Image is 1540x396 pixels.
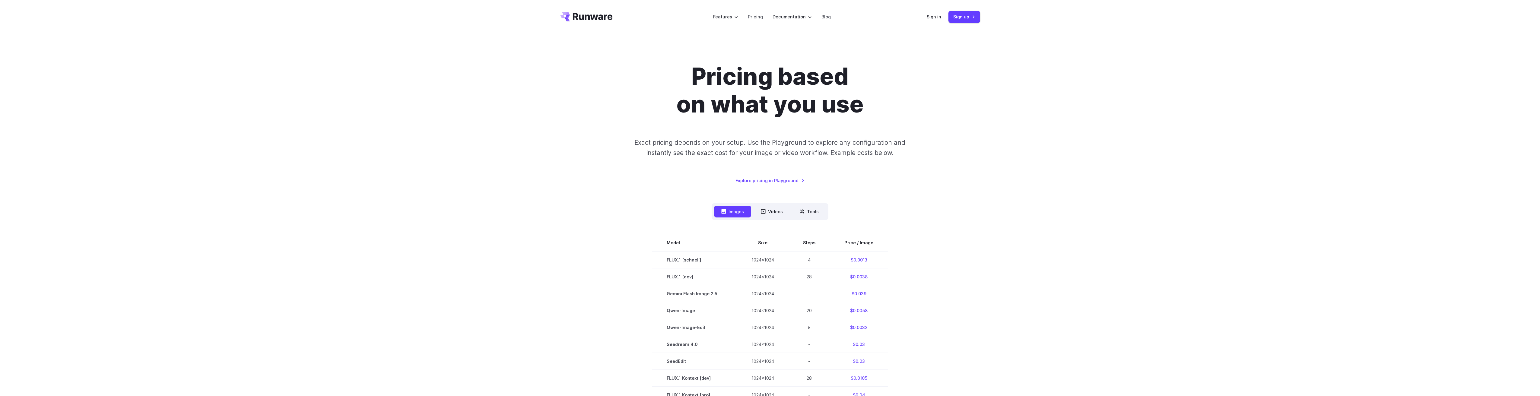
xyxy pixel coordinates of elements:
[652,251,737,268] td: FLUX.1 [schnell]
[830,234,888,251] th: Price / Image
[652,353,737,370] td: SeedEdit
[773,13,812,20] label: Documentation
[737,336,789,353] td: 1024x1024
[830,285,888,302] td: $0.039
[789,302,830,319] td: 20
[737,302,789,319] td: 1024x1024
[652,336,737,353] td: Seedream 4.0
[754,206,790,217] button: Videos
[652,234,737,251] th: Model
[830,268,888,285] td: $0.0038
[830,302,888,319] td: $0.0058
[948,11,980,23] a: Sign up
[830,353,888,370] td: $0.03
[560,12,613,21] a: Go to /
[737,234,789,251] th: Size
[830,370,888,387] td: $0.0105
[737,268,789,285] td: 1024x1024
[667,290,722,297] span: Gemini Flash Image 2.5
[789,251,830,268] td: 4
[737,353,789,370] td: 1024x1024
[735,177,805,184] a: Explore pricing in Playground
[737,319,789,336] td: 1024x1024
[602,63,938,118] h1: Pricing based on what you use
[737,370,789,387] td: 1024x1024
[748,13,763,20] a: Pricing
[927,13,941,20] a: Sign in
[652,370,737,387] td: FLUX.1 Kontext [dev]
[830,319,888,336] td: $0.0032
[789,285,830,302] td: -
[789,319,830,336] td: 8
[714,206,751,217] button: Images
[821,13,831,20] a: Blog
[789,353,830,370] td: -
[623,138,917,158] p: Exact pricing depends on your setup. Use the Playground to explore any configuration and instantl...
[737,285,789,302] td: 1024x1024
[789,370,830,387] td: 28
[830,336,888,353] td: $0.03
[652,302,737,319] td: Qwen-Image
[789,234,830,251] th: Steps
[652,268,737,285] td: FLUX.1 [dev]
[789,268,830,285] td: 28
[737,251,789,268] td: 1024x1024
[830,251,888,268] td: $0.0013
[652,319,737,336] td: Qwen-Image-Edit
[789,336,830,353] td: -
[792,206,826,217] button: Tools
[713,13,738,20] label: Features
